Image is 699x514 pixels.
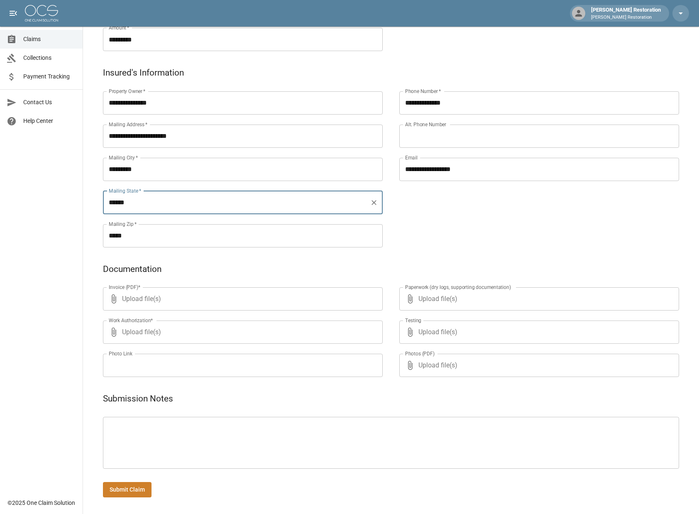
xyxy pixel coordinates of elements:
[418,287,657,311] span: Upload file(s)
[23,72,76,81] span: Payment Tracking
[418,354,657,377] span: Upload file(s)
[405,317,421,324] label: Testing
[588,6,664,21] div: [PERSON_NAME] Restoration
[368,197,380,208] button: Clear
[109,317,153,324] label: Work Authorization*
[23,117,76,125] span: Help Center
[5,5,22,22] button: open drawer
[103,482,152,497] button: Submit Claim
[405,350,435,357] label: Photos (PDF)
[7,499,75,507] div: © 2025 One Claim Solution
[109,88,146,95] label: Property Owner
[23,54,76,62] span: Collections
[25,5,58,22] img: ocs-logo-white-transparent.png
[405,121,446,128] label: Alt. Phone Number
[405,284,511,291] label: Paperwork (dry logs, supporting documentation)
[109,350,132,357] label: Photo Link
[405,154,418,161] label: Email
[109,121,147,128] label: Mailing Address
[418,321,657,344] span: Upload file(s)
[591,14,661,21] p: [PERSON_NAME] Restoration
[122,287,360,311] span: Upload file(s)
[109,24,130,31] label: Amount
[23,98,76,107] span: Contact Us
[109,187,141,194] label: Mailing State
[122,321,360,344] span: Upload file(s)
[109,220,137,228] label: Mailing Zip
[405,88,441,95] label: Phone Number
[109,154,138,161] label: Mailing City
[23,35,76,44] span: Claims
[109,284,141,291] label: Invoice (PDF)*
